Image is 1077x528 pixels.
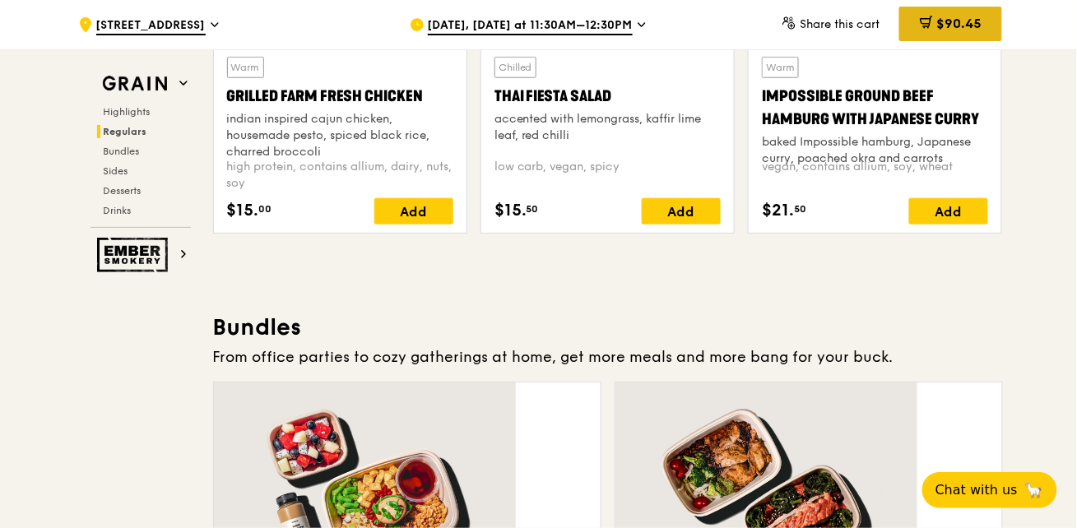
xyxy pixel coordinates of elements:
h3: Bundles [213,313,1003,342]
div: From office parties to cozy gatherings at home, get more meals and more bang for your buck. [213,345,1003,368]
span: Desserts [104,185,142,197]
div: Add [642,198,721,225]
span: 00 [259,202,272,215]
span: Regulars [104,126,147,137]
span: $15. [227,198,259,223]
span: $15. [494,198,527,223]
div: Warm [762,57,799,78]
img: Ember Smokery web logo [97,238,173,272]
div: Add [909,198,988,225]
div: low carb, vegan, spicy [494,159,721,185]
span: 50 [794,202,806,215]
span: $21. [762,198,794,223]
span: 🦙 [1024,480,1044,500]
span: Sides [104,165,128,177]
div: Grilled Farm Fresh Chicken [227,85,453,108]
div: high protein, contains allium, dairy, nuts, soy [227,159,453,185]
span: Bundles [104,146,140,157]
div: Warm [227,57,264,78]
span: 50 [527,202,539,215]
span: $90.45 [936,16,982,31]
span: [STREET_ADDRESS] [96,17,206,35]
span: Drinks [104,205,132,216]
div: vegan, contains allium, soy, wheat [762,159,988,185]
div: indian inspired cajun chicken, housemade pesto, spiced black rice, charred broccoli [227,111,453,160]
img: Grain web logo [97,69,173,99]
span: Share this cart [800,17,880,31]
div: Add [374,198,453,225]
span: Chat with us [935,480,1018,500]
div: baked Impossible hamburg, Japanese curry, poached okra and carrots [762,134,988,167]
span: [DATE], [DATE] at 11:30AM–12:30PM [428,17,633,35]
div: accented with lemongrass, kaffir lime leaf, red chilli [494,111,721,144]
span: Highlights [104,106,151,118]
button: Chat with us🦙 [922,472,1057,508]
div: Impossible Ground Beef Hamburg with Japanese Curry [762,85,988,131]
div: Thai Fiesta Salad [494,85,721,108]
div: Chilled [494,57,536,78]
